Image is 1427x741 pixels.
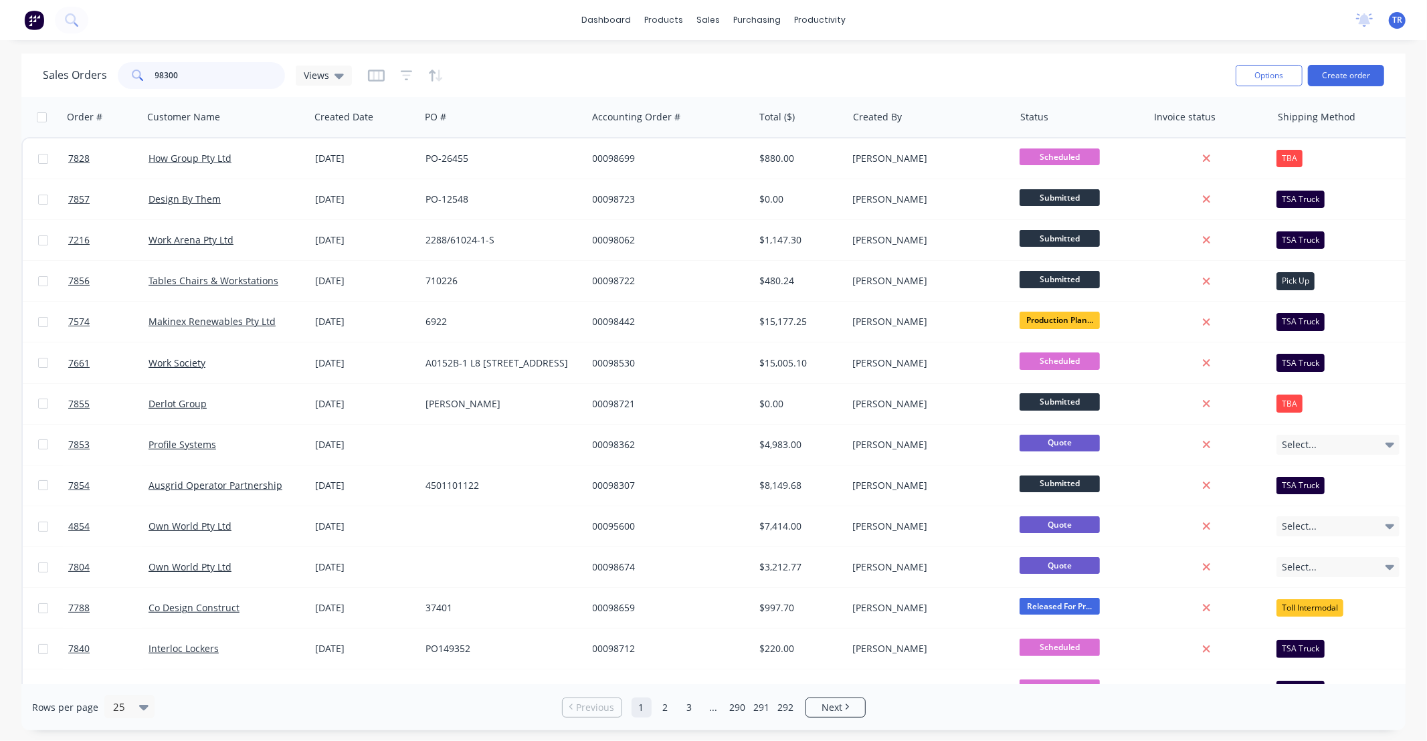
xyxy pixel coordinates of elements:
[1282,520,1317,533] span: Select...
[1276,681,1325,698] div: TSA Truck
[1276,599,1343,617] div: Toll Intermodal
[759,356,838,370] div: $15,005.10
[759,110,795,124] div: Total ($)
[853,152,1002,165] div: [PERSON_NAME]
[759,193,838,206] div: $0.00
[759,274,838,288] div: $480.24
[557,698,871,718] ul: Pagination
[1020,110,1048,124] div: Status
[68,642,90,655] span: 7840
[853,479,1002,492] div: [PERSON_NAME]
[759,642,838,655] div: $220.00
[68,669,149,710] a: 7841
[1276,272,1315,290] div: Pick Up
[425,397,574,411] div: [PERSON_NAME]
[425,601,574,615] div: 37401
[1282,560,1317,574] span: Select...
[1392,14,1402,26] span: TR
[425,233,574,247] div: 2288/61024-1-S
[68,152,90,165] span: 7828
[853,601,1002,615] div: [PERSON_NAME]
[149,152,231,165] a: How Group Pty Ltd
[853,520,1002,533] div: [PERSON_NAME]
[68,683,90,696] span: 7841
[563,701,622,714] a: Previous page
[759,479,838,492] div: $8,149.68
[68,315,90,328] span: 7574
[1020,435,1100,451] span: Quote
[149,560,231,573] a: Own World Pty Ltd
[68,601,90,615] span: 7788
[425,683,574,696] div: 676523
[1020,189,1100,206] span: Submitted
[593,642,741,655] div: 00098712
[149,683,251,696] a: Zenith Interiors Pty Ltd
[315,642,415,655] div: [DATE]
[315,193,415,206] div: [DATE]
[1020,148,1100,165] span: Scheduled
[592,110,680,124] div: Accounting Order #
[147,110,220,124] div: Customer Name
[787,10,852,30] div: productivity
[68,425,149,465] a: 7853
[315,438,415,451] div: [DATE]
[1282,438,1317,451] span: Select...
[728,698,748,718] a: Page 290
[1020,475,1100,492] span: Submitted
[149,438,216,451] a: Profile Systems
[315,397,415,411] div: [DATE]
[1276,150,1303,167] div: TBA
[853,438,1002,451] div: [PERSON_NAME]
[759,438,838,451] div: $4,983.00
[425,193,574,206] div: PO-12548
[68,220,149,260] a: 7216
[68,479,90,492] span: 7854
[68,193,90,206] span: 7857
[656,698,676,718] a: Page 2
[593,152,741,165] div: 00098699
[1020,639,1100,655] span: Scheduled
[1154,110,1216,124] div: Invoice status
[776,698,796,718] a: Page 292
[759,315,838,328] div: $15,177.25
[68,629,149,669] a: 7840
[68,397,90,411] span: 7855
[68,138,149,179] a: 7828
[1276,354,1325,371] div: TSA Truck
[593,397,741,411] div: 00098721
[149,356,205,369] a: Work Society
[1276,640,1325,657] div: TSA Truck
[593,193,741,206] div: 00098723
[149,193,221,205] a: Design By Them
[315,520,415,533] div: [DATE]
[853,274,1002,288] div: [PERSON_NAME]
[759,683,838,696] div: $770.00
[149,233,233,246] a: Work Arena Pty Ltd
[593,438,741,451] div: 00098362
[68,261,149,301] a: 7856
[593,274,741,288] div: 00098722
[68,233,90,247] span: 7216
[425,152,574,165] div: PO-26455
[315,152,415,165] div: [DATE]
[593,233,741,247] div: 00098062
[1020,271,1100,288] span: Submitted
[759,397,838,411] div: $0.00
[1020,557,1100,574] span: Quote
[68,356,90,370] span: 7661
[43,69,107,82] h1: Sales Orders
[304,68,329,82] span: Views
[759,520,838,533] div: $7,414.00
[1276,477,1325,494] div: TSA Truck
[853,642,1002,655] div: [PERSON_NAME]
[68,343,149,383] a: 7661
[155,62,286,89] input: Search...
[690,10,727,30] div: sales
[1020,393,1100,410] span: Submitted
[68,274,90,288] span: 7856
[68,547,149,587] a: 7804
[315,683,415,696] div: [DATE]
[68,438,90,451] span: 7853
[315,479,415,492] div: [DATE]
[68,302,149,342] a: 7574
